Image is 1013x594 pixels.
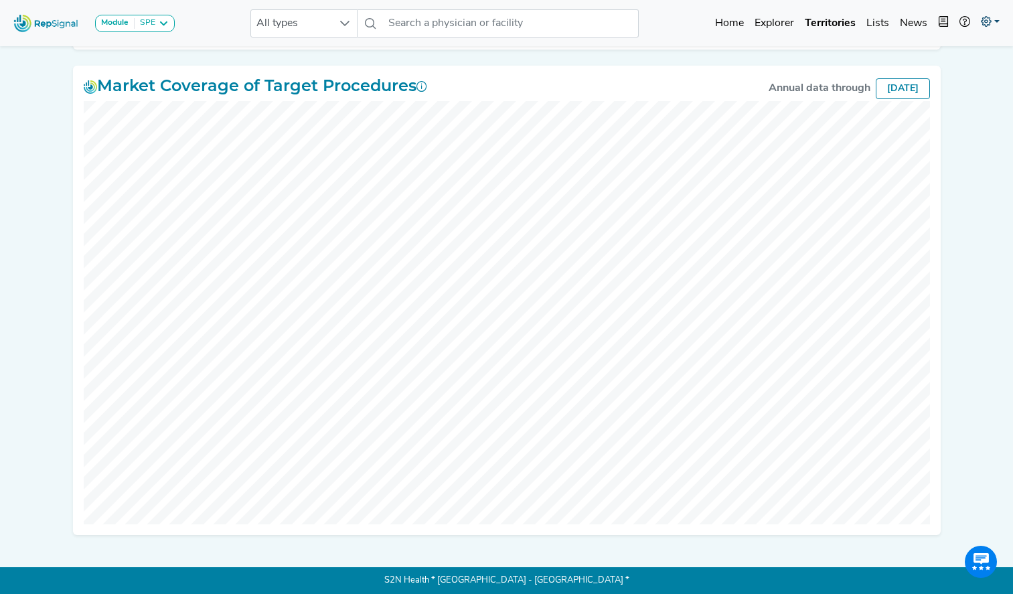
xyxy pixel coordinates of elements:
[894,10,933,37] a: News
[876,78,930,99] div: [DATE]
[799,10,861,37] a: Territories
[749,10,799,37] a: Explorer
[95,15,175,32] button: ModuleSPE
[84,76,427,96] h2: Market Coverage of Target Procedures
[135,18,155,29] div: SPE
[101,19,129,27] strong: Module
[710,10,749,37] a: Home
[73,567,941,594] p: S2N Health * [GEOGRAPHIC_DATA] - [GEOGRAPHIC_DATA] *
[861,10,894,37] a: Lists
[769,80,870,96] div: Annual data through
[933,10,954,37] button: Intel Book
[251,10,331,37] span: All types
[383,9,639,38] input: Search a physician or facility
